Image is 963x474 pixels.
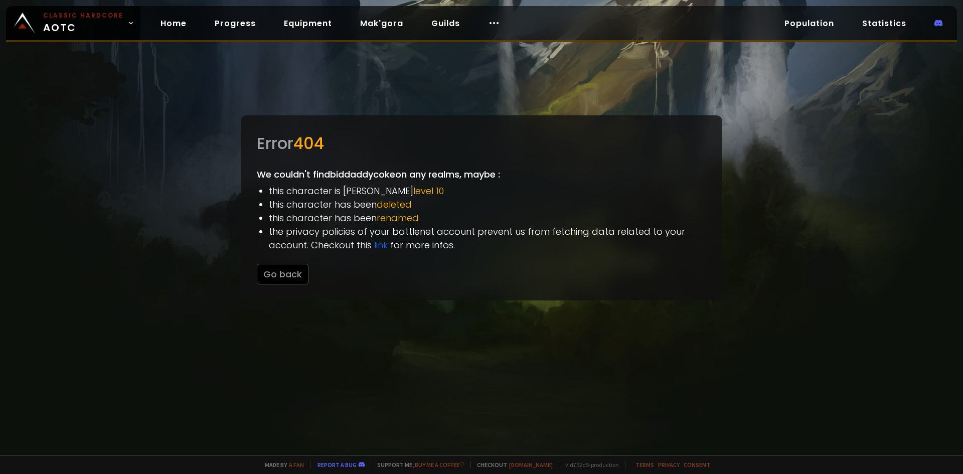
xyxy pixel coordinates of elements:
[269,198,706,211] li: this character has been
[241,115,722,300] div: We couldn't find biddaddycoke on any realms, maybe :
[269,184,706,198] li: this character is [PERSON_NAME]
[352,13,411,34] a: Mak'gora
[317,461,357,468] a: Report a bug
[257,268,308,280] a: Go back
[289,461,304,468] a: a fan
[374,239,388,251] a: link
[776,13,842,34] a: Population
[152,13,195,34] a: Home
[684,461,710,468] a: Consent
[415,461,464,468] a: Buy me a coffee
[423,13,468,34] a: Guilds
[269,225,706,252] li: the privacy policies of your battlenet account prevent us from fetching data related to your acco...
[257,264,308,284] button: Go back
[635,461,654,468] a: Terms
[43,11,123,20] small: Classic Hardcore
[658,461,680,468] a: Privacy
[559,461,619,468] span: v. d752d5 - production
[207,13,264,34] a: Progress
[276,13,340,34] a: Equipment
[43,11,123,35] span: AOTC
[509,461,553,468] a: [DOMAIN_NAME]
[854,13,914,34] a: Statistics
[470,461,553,468] span: Checkout
[6,6,140,40] a: Classic HardcoreAOTC
[377,212,419,224] span: renamed
[413,185,444,197] span: level 10
[259,461,304,468] span: Made by
[293,132,324,154] span: 404
[257,131,706,155] div: Error
[371,461,464,468] span: Support me,
[377,198,412,211] span: deleted
[269,211,706,225] li: this character has been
